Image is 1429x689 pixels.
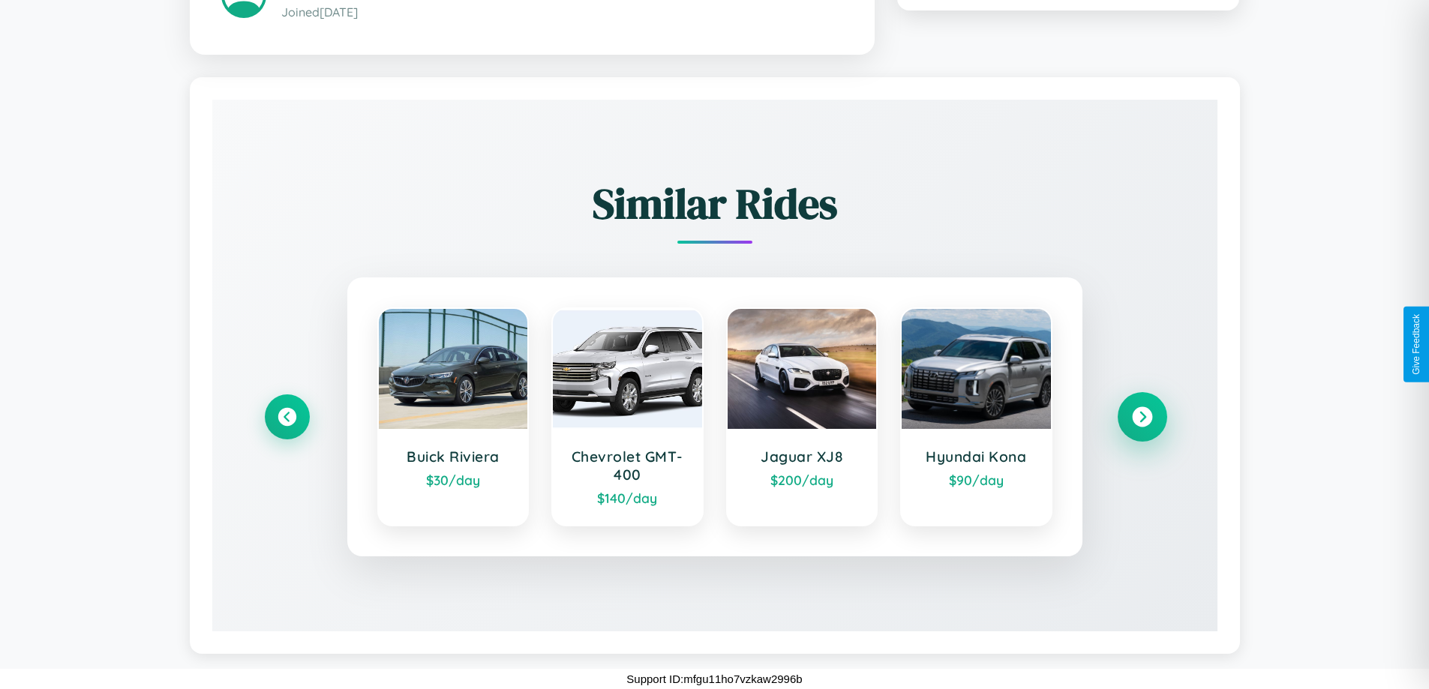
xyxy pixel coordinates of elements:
[281,1,843,23] p: Joined [DATE]
[743,448,862,466] h3: Jaguar XJ8
[917,448,1036,466] h3: Hyundai Kona
[568,490,687,506] div: $ 140 /day
[743,472,862,488] div: $ 200 /day
[265,175,1165,232] h2: Similar Rides
[568,448,687,484] h3: Chevrolet GMT-400
[394,472,513,488] div: $ 30 /day
[626,669,802,689] p: Support ID: mfgu11ho7vzkaw2996b
[726,307,878,526] a: Jaguar XJ8$200/day
[1411,314,1421,375] div: Give Feedback
[394,448,513,466] h3: Buick Riviera
[917,472,1036,488] div: $ 90 /day
[900,307,1052,526] a: Hyundai Kona$90/day
[377,307,530,526] a: Buick Riviera$30/day
[551,307,704,526] a: Chevrolet GMT-400$140/day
